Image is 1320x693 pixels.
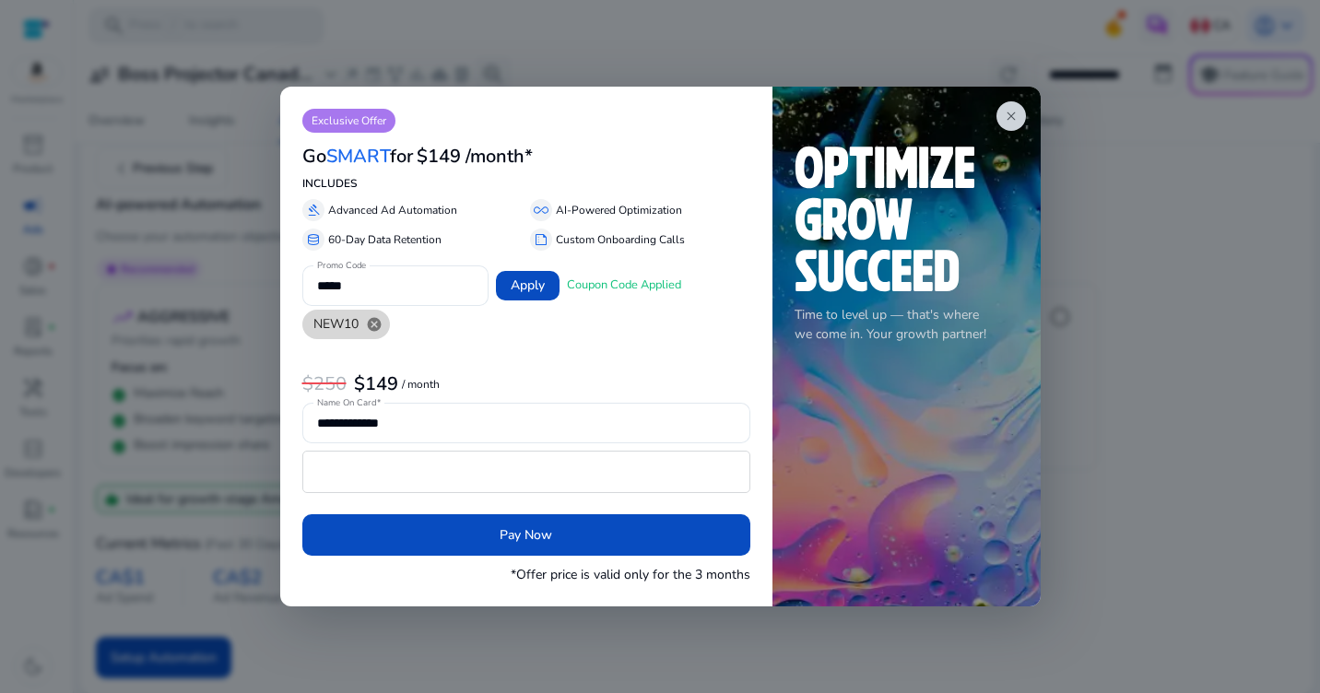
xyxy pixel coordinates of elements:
span: SMART [326,144,390,169]
mat-chip-grid: Enter keywords [302,306,750,343]
span: gavel [306,203,321,217]
h3: Go for [302,146,413,168]
mat-label: Promo Code [317,259,366,272]
button: Apply [496,271,560,300]
p: AI-Powered Optimization [556,202,682,218]
button: 'remove ' + keyword [359,316,390,333]
p: 60-Day Data Retention [328,231,442,248]
span: summarize [534,232,548,247]
p: Exclusive Offer [302,109,395,133]
button: Pay Now [302,514,750,556]
h3: $149 /month* [417,146,533,168]
iframe: Secure card payment input frame [312,453,740,490]
span: Coupon Code Applied [567,276,681,293]
mat-label: Name On Card [317,397,376,410]
p: INCLUDES [302,175,750,192]
span: Apply [511,276,545,295]
span: close [1004,109,1019,123]
p: Custom Onboarding Calls [556,231,685,248]
b: $149 [354,371,398,396]
p: Advanced Ad Automation [328,202,457,218]
span: all_inclusive [534,203,548,217]
p: / month [402,379,440,391]
p: *Offer price is valid only for the 3 months [511,565,750,584]
p: Time to level up — that's where we come in. Your growth partner! [795,305,1019,344]
span: NEW10 [313,314,359,334]
h3: $250 [302,373,347,395]
span: Pay Now [500,525,552,545]
span: database [306,232,321,247]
